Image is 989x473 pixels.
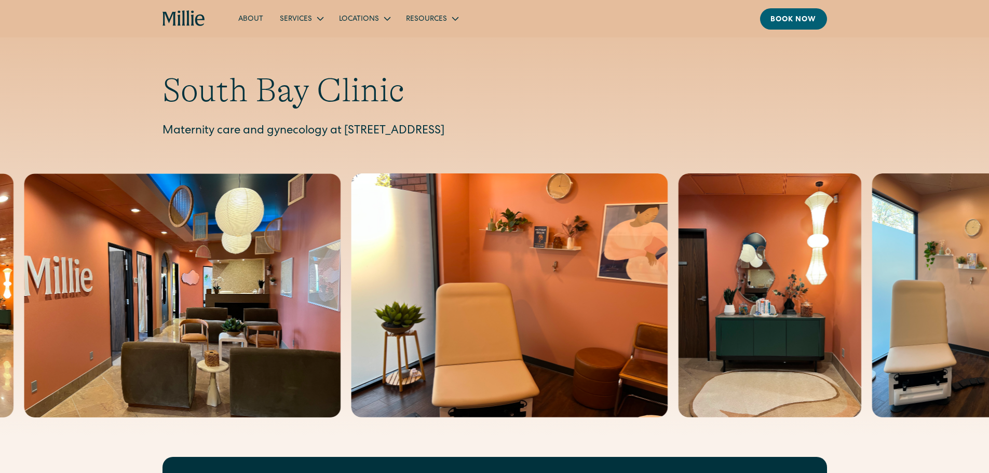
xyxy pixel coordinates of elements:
[230,10,272,27] a: About
[331,10,398,27] div: Locations
[770,15,817,25] div: Book now
[272,10,331,27] div: Services
[162,10,206,27] a: home
[162,123,827,140] p: Maternity care and gynecology at [STREET_ADDRESS]
[339,14,379,25] div: Locations
[406,14,447,25] div: Resources
[280,14,312,25] div: Services
[398,10,466,27] div: Resources
[162,71,827,111] h1: South Bay Clinic
[760,8,827,30] a: Book now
